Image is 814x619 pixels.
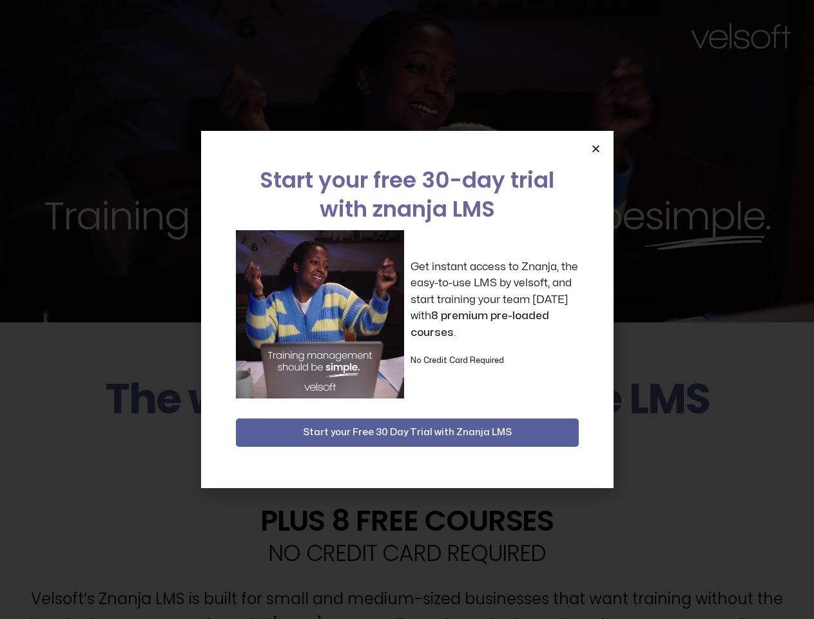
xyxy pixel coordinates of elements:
strong: No Credit Card Required [411,357,504,364]
a: Close [591,144,601,153]
h2: Start your free 30-day trial with znanja LMS [236,166,579,224]
strong: 8 premium pre-loaded courses [411,310,549,338]
span: Start your Free 30 Day Trial with Znanja LMS [303,425,512,440]
img: a woman sitting at her laptop dancing [236,230,404,398]
p: Get instant access to Znanja, the easy-to-use LMS by velsoft, and start training your team [DATE]... [411,259,579,341]
button: Start your Free 30 Day Trial with Znanja LMS [236,418,579,447]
